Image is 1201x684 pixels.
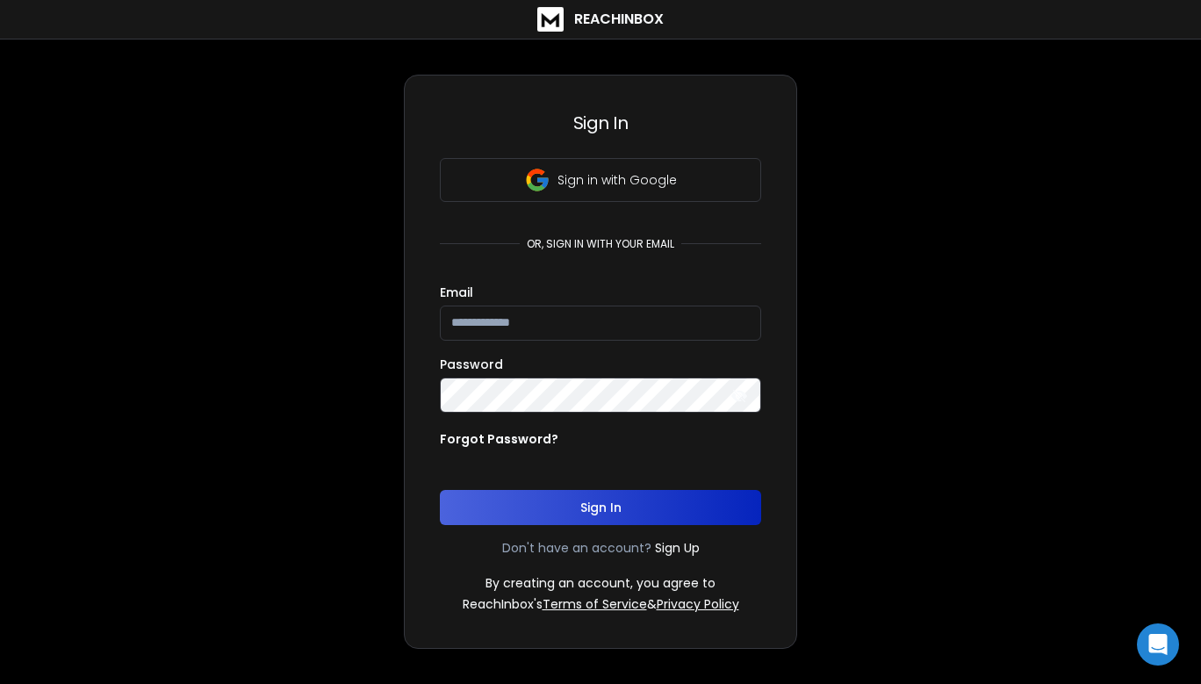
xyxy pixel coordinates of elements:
[1137,623,1179,666] div: Open Intercom Messenger
[440,490,761,525] button: Sign In
[574,9,664,30] h1: ReachInbox
[463,595,739,613] p: ReachInbox's &
[537,7,664,32] a: ReachInbox
[440,430,558,448] p: Forgot Password?
[655,539,700,557] a: Sign Up
[440,358,503,371] label: Password
[543,595,647,613] a: Terms of Service
[520,237,681,251] p: or, sign in with your email
[440,158,761,202] button: Sign in with Google
[557,171,677,189] p: Sign in with Google
[502,539,651,557] p: Don't have an account?
[537,7,564,32] img: logo
[485,574,716,592] p: By creating an account, you agree to
[657,595,739,613] a: Privacy Policy
[440,286,473,299] label: Email
[440,111,761,135] h3: Sign In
